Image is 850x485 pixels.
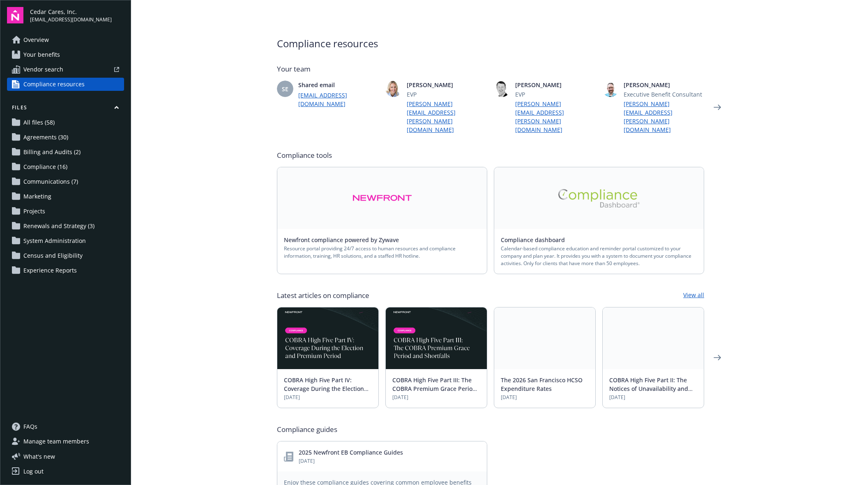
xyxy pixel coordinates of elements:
[602,81,619,97] img: photo
[7,145,124,159] a: Billing and Audits (2)
[277,150,704,160] span: Compliance tools
[7,205,124,218] a: Projects
[277,425,337,434] span: Compliance guides
[284,236,405,244] a: Newfront compliance powered by Zywave
[392,376,476,401] a: COBRA High Five Part III: The COBRA Premium Grace Period and Shortfalls
[23,33,49,46] span: Overview
[23,219,94,233] span: Renewals and Strategy (3)
[298,81,379,89] span: Shared email
[23,190,51,203] span: Marketing
[385,81,402,97] img: photo
[494,81,510,97] img: photo
[407,81,487,89] span: [PERSON_NAME]
[23,465,44,478] div: Log out
[277,307,378,369] img: BLOG-Card Image - Compliance - COBRA High Five Pt 4 - 09-04-25.jpg
[501,376,583,393] a: The 2026 San Francisco HCSO Expenditure Rates
[23,249,83,262] span: Census and Eligibility
[23,452,55,461] span: What ' s new
[501,236,571,244] a: Compliance dashboard
[282,85,288,93] span: SE
[299,448,403,456] a: 2025 Newfront EB Compliance Guides
[7,78,124,91] a: Compliance resources
[30,16,112,23] span: [EMAIL_ADDRESS][DOMAIN_NAME]
[7,48,124,61] a: Your benefits
[392,394,480,401] span: [DATE]
[515,90,596,99] span: EVP
[609,394,697,401] span: [DATE]
[501,394,589,401] span: [DATE]
[7,33,124,46] a: Overview
[7,264,124,277] a: Experience Reports
[7,249,124,262] a: Census and Eligibility
[277,36,704,51] span: Compliance resources
[30,7,124,23] button: Cedar Cares, Inc.[EMAIL_ADDRESS][DOMAIN_NAME]
[7,435,124,448] a: Manage team members
[494,307,595,369] img: BLOG+Card Image - Compliance - 2026 SF HCSO Expenditure Rates - 08-26-25.jpg
[515,81,596,89] span: [PERSON_NAME]
[23,63,63,76] span: Vendor search
[7,7,23,23] img: navigator-logo.svg
[494,167,704,229] a: Alt
[23,145,81,159] span: Billing and Audits (2)
[284,376,364,401] a: COBRA High Five Part IV: Coverage During the Election and Premium Period
[407,90,487,99] span: EVP
[7,104,124,114] button: Files
[609,376,688,401] a: COBRA High Five Part II: The Notices of Unavailability and Termination of Coverage
[23,78,85,91] span: Compliance resources
[352,189,412,208] img: Alt
[277,167,487,229] a: Alt
[624,99,704,134] a: [PERSON_NAME][EMAIL_ADDRESS][PERSON_NAME][DOMAIN_NAME]
[7,452,68,461] button: What's new
[7,63,124,76] a: Vendor search
[284,245,480,260] span: Resource portal providing 24/7 access to human resources and compliance information, training, HR...
[284,394,372,401] span: [DATE]
[407,99,487,134] a: [PERSON_NAME][EMAIL_ADDRESS][PERSON_NAME][DOMAIN_NAME]
[7,234,124,247] a: System Administration
[299,457,403,465] span: [DATE]
[23,48,60,61] span: Your benefits
[23,420,37,433] span: FAQs
[23,435,89,448] span: Manage team members
[23,175,78,188] span: Communications (7)
[277,64,704,74] span: Your team
[501,245,697,267] span: Calendar-based compliance education and reminder portal customized to your company and plan year....
[624,81,704,89] span: [PERSON_NAME]
[683,291,704,300] a: View all
[23,234,86,247] span: System Administration
[7,131,124,144] a: Agreements (30)
[7,219,124,233] a: Renewals and Strategy (3)
[7,420,124,433] a: FAQs
[515,99,596,134] a: [PERSON_NAME][EMAIL_ADDRESS][PERSON_NAME][DOMAIN_NAME]
[711,351,724,364] a: Next
[277,291,369,300] span: Latest articles on compliance
[7,175,124,188] a: Communications (7)
[386,307,487,369] img: BLOG-Card Image - Compliance - COBRA High Five Pt 3 - 09-03-25.jpg
[7,116,124,129] a: All files (58)
[711,101,724,114] a: Next
[30,7,112,16] span: Cedar Cares, Inc.
[298,91,379,108] a: [EMAIL_ADDRESS][DOMAIN_NAME]
[23,264,77,277] span: Experience Reports
[7,160,124,173] a: Compliance (16)
[603,307,704,369] img: BLOG-Card Image - Compliance - COBRA High Five Pt 2 - 08-21-25.jpg
[23,205,45,218] span: Projects
[624,90,704,99] span: Executive Benefit Consultant
[23,160,67,173] span: Compliance (16)
[558,189,640,208] img: Alt
[23,131,68,144] span: Agreements (30)
[7,190,124,203] a: Marketing
[23,116,55,129] span: All files (58)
